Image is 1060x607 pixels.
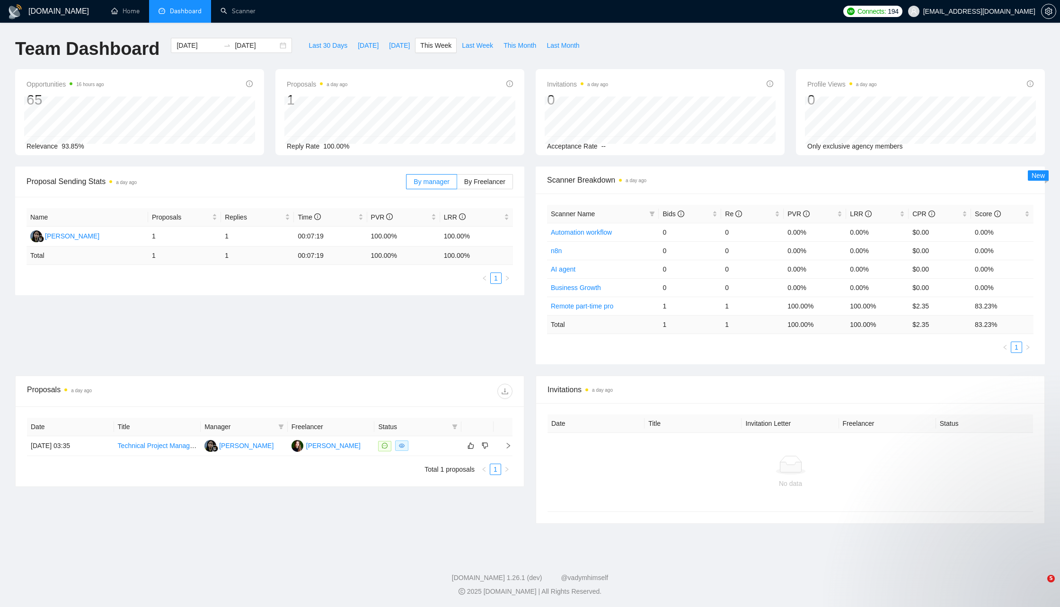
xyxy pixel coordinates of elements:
[1042,8,1056,15] span: setting
[888,6,898,17] span: 194
[551,265,575,273] a: AI agent
[547,142,598,150] span: Acceptance Rate
[784,241,846,260] td: 0.00%
[909,315,971,334] td: $ 2.35
[501,464,512,475] button: right
[547,174,1033,186] span: Scanner Breakdown
[223,42,231,49] span: swap-right
[502,273,513,284] button: right
[912,210,935,218] span: CPR
[450,420,459,434] span: filter
[659,241,721,260] td: 0
[1011,342,1022,352] a: 1
[971,223,1033,241] td: 0.00%
[659,297,721,315] td: 1
[201,418,288,436] th: Manager
[76,82,104,87] time: 16 hours ago
[971,297,1033,315] td: 83.23%
[846,260,909,278] td: 0.00%
[784,315,846,334] td: 100.00 %
[865,211,872,217] span: info-circle
[1028,575,1051,598] iframe: Intercom live chat
[1041,4,1056,19] button: setting
[721,297,784,315] td: 1
[490,273,502,284] li: 1
[551,302,613,310] a: Remote part-time pro
[971,278,1033,297] td: 0.00%
[152,212,210,222] span: Proposals
[327,82,347,87] time: a day ago
[592,387,613,393] time: a day ago
[223,42,231,49] span: to
[910,8,917,15] span: user
[26,79,104,90] span: Opportunities
[555,478,1026,489] div: No data
[662,210,684,218] span: Bids
[482,275,487,281] span: left
[276,420,286,434] span: filter
[389,40,410,51] span: [DATE]
[303,38,353,53] button: Last 30 Days
[353,38,384,53] button: [DATE]
[721,223,784,241] td: 0
[221,208,294,227] th: Replies
[8,4,23,19] img: logo
[26,208,148,227] th: Name
[649,211,655,217] span: filter
[547,40,579,51] span: Last Month
[1022,342,1033,353] li: Next Page
[170,7,202,15] span: Dashboard
[1025,344,1031,350] span: right
[909,297,971,315] td: $2.35
[498,387,512,395] span: download
[287,79,347,90] span: Proposals
[784,223,846,241] td: 0.00%
[1032,172,1045,179] span: New
[30,230,42,242] img: KK
[26,91,104,109] div: 65
[742,414,839,433] th: Invitation Letter
[26,176,406,187] span: Proposal Sending Stats
[464,178,505,185] span: By Freelancer
[547,79,608,90] span: Invitations
[116,180,137,185] time: a day ago
[548,384,1033,396] span: Invitations
[204,441,274,449] a: KK[PERSON_NAME]
[847,8,855,15] img: upwork-logo.png
[506,80,513,87] span: info-circle
[999,342,1011,353] li: Previous Page
[482,442,488,449] span: dislike
[504,275,510,281] span: right
[118,442,327,449] a: Technical Project Manager for a TypeScript and React FinTech Platform
[309,40,347,51] span: Last 30 Days
[807,79,877,90] span: Profile Views
[291,441,361,449] a: DM[PERSON_NAME]
[735,211,742,217] span: info-circle
[839,414,936,433] th: Freelancer
[498,38,541,53] button: This Month
[219,440,274,451] div: [PERSON_NAME]
[721,278,784,297] td: 0
[8,587,1052,597] div: 2025 [DOMAIN_NAME] | All Rights Reserved.
[30,232,99,239] a: KK[PERSON_NAME]
[491,273,501,283] a: 1
[846,315,909,334] td: 100.00 %
[504,466,510,472] span: right
[856,82,877,87] time: a day ago
[1002,344,1008,350] span: left
[27,436,114,456] td: [DATE] 03:35
[246,80,253,87] span: info-circle
[384,38,415,53] button: [DATE]
[382,443,388,449] span: message
[971,260,1033,278] td: 0.00%
[909,241,971,260] td: $0.00
[846,297,909,315] td: 100.00%
[367,227,440,246] td: 100.00%
[415,38,457,53] button: This Week
[725,210,742,218] span: Re
[547,315,659,334] td: Total
[551,210,595,218] span: Scanner Name
[551,284,601,291] a: Business Growth
[807,142,903,150] span: Only exclusive agency members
